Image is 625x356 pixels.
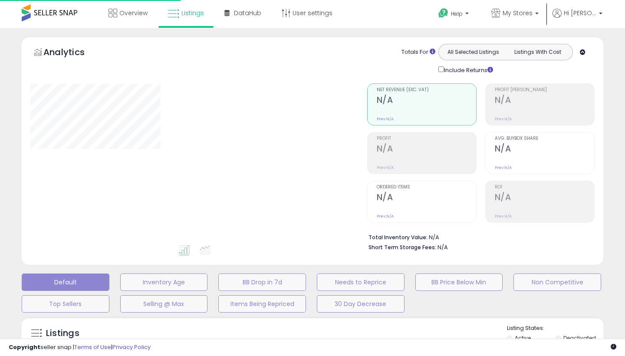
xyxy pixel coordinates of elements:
[553,9,602,28] a: Hi [PERSON_NAME]
[119,9,148,17] span: Overview
[441,46,506,58] button: All Selected Listings
[377,95,476,107] h2: N/A
[505,46,570,58] button: Listings With Cost
[43,46,102,60] h5: Analytics
[564,9,596,17] span: Hi [PERSON_NAME]
[377,136,476,141] span: Profit
[9,343,151,352] div: seller snap | |
[432,65,503,75] div: Include Returns
[495,95,594,107] h2: N/A
[438,8,449,19] i: Get Help
[22,295,109,313] button: Top Sellers
[377,192,476,204] h2: N/A
[120,295,208,313] button: Selling @ Max
[495,165,512,170] small: Prev: N/A
[377,214,394,219] small: Prev: N/A
[495,88,594,92] span: Profit [PERSON_NAME]
[181,9,204,17] span: Listings
[503,9,533,17] span: My Stores
[495,214,512,219] small: Prev: N/A
[451,10,463,17] span: Help
[377,185,476,190] span: Ordered Items
[495,144,594,155] h2: N/A
[513,274,601,291] button: Non Competitive
[377,116,394,122] small: Prev: N/A
[22,274,109,291] button: Default
[377,144,476,155] h2: N/A
[401,48,435,56] div: Totals For
[9,343,40,351] strong: Copyright
[317,274,405,291] button: Needs to Reprice
[120,274,208,291] button: Inventory Age
[368,244,436,251] b: Short Term Storage Fees:
[495,185,594,190] span: ROI
[495,192,594,204] h2: N/A
[377,88,476,92] span: Net Revenue (Exc. VAT)
[495,116,512,122] small: Prev: N/A
[234,9,261,17] span: DataHub
[368,234,428,241] b: Total Inventory Value:
[431,1,477,28] a: Help
[218,295,306,313] button: Items Being Repriced
[218,274,306,291] button: BB Drop in 7d
[495,136,594,141] span: Avg. Buybox Share
[377,165,394,170] small: Prev: N/A
[317,295,405,313] button: 30 Day Decrease
[415,274,503,291] button: BB Price Below Min
[368,231,588,242] li: N/A
[437,243,448,251] span: N/A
